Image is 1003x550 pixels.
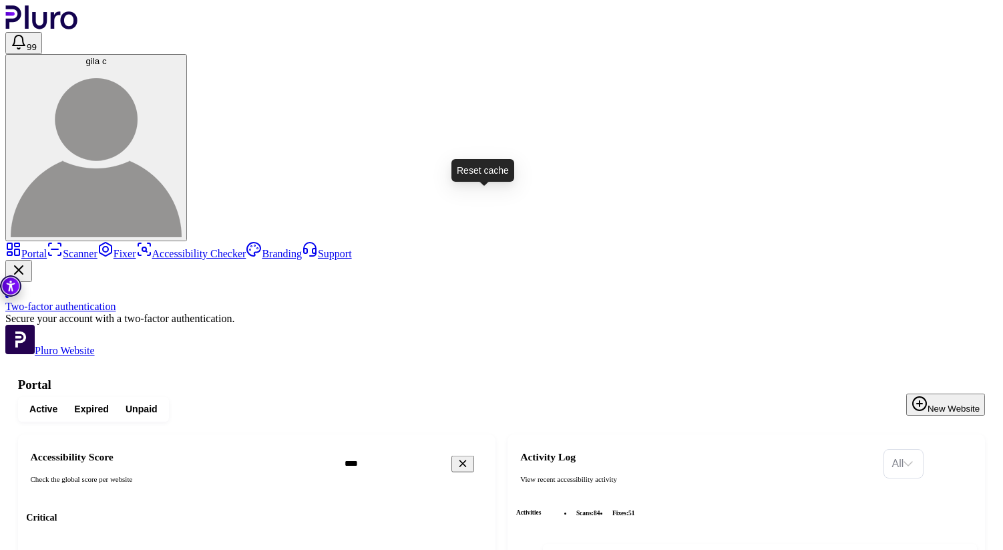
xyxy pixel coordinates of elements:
button: Unpaid [117,400,166,418]
h3: Critical [26,511,487,524]
span: 99 [27,42,37,52]
button: Close Two-factor authentication notification [5,260,32,282]
div: Secure your account with a two-factor authentication. [5,313,998,325]
h2: Accessibility Score [31,451,329,464]
a: Scanner [47,248,97,259]
button: New Website [906,394,985,416]
aside: Sidebar menu [5,241,998,357]
img: gila c [11,66,182,237]
a: Branding [246,248,302,259]
div: Two-factor authentication [5,301,998,313]
span: Active [29,403,57,416]
div: Activities [516,502,977,525]
div: Reset cache [451,159,514,182]
div: Set sorting [883,449,924,478]
button: gila cgila c [5,54,187,241]
li: scans : [572,508,604,519]
a: Open Pluro Website [5,345,95,356]
h2: Activity Log [520,451,875,464]
div: Check the global score per website [31,474,329,485]
button: Clear search field [451,456,475,472]
a: Accessibility Checker [136,248,246,259]
span: 51 [628,510,634,517]
a: Support [302,248,352,259]
button: Expired [66,400,118,418]
span: gila c [85,56,106,66]
button: Open notifications, you have 128 new notifications [5,32,42,54]
input: Search [337,453,516,475]
a: Two-factor authentication [5,282,998,313]
span: Unpaid [126,403,158,416]
li: fixes : [608,508,639,519]
a: Fixer [97,248,136,259]
a: Logo [5,20,78,31]
button: Active [21,400,65,418]
a: Portal [5,248,47,259]
span: 84 [594,510,600,517]
span: Expired [74,403,109,416]
h1: Portal [18,378,985,392]
div: View recent accessibility activity [520,474,875,485]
